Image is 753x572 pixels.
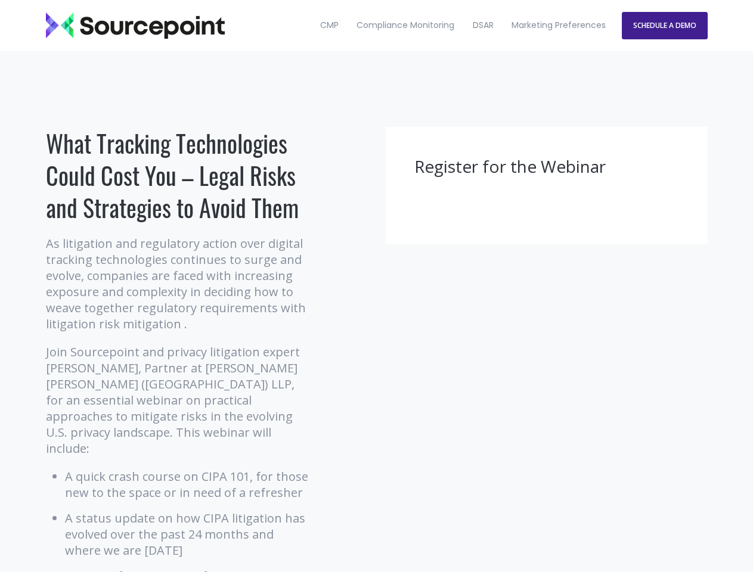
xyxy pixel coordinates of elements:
[65,510,311,558] li: A status update on how CIPA litigation has evolved over the past 24 months and where we are [DATE]
[46,235,311,332] p: As litigation and regulatory action over digital tracking technologies continues to surge and evo...
[65,468,311,500] li: A quick crash course on CIPA 101, for those new to the space or in need of a refresher
[414,156,679,178] h3: Register for the Webinar
[46,344,311,456] p: Join Sourcepoint and privacy litigation expert [PERSON_NAME], Partner at [PERSON_NAME] [PERSON_NA...
[46,13,225,39] img: Sourcepoint_logo_black_transparent (2)-2
[46,127,311,223] h1: What Tracking Technologies Could Cost You – Legal Risks and Strategies to Avoid Them
[622,12,708,39] a: SCHEDULE A DEMO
